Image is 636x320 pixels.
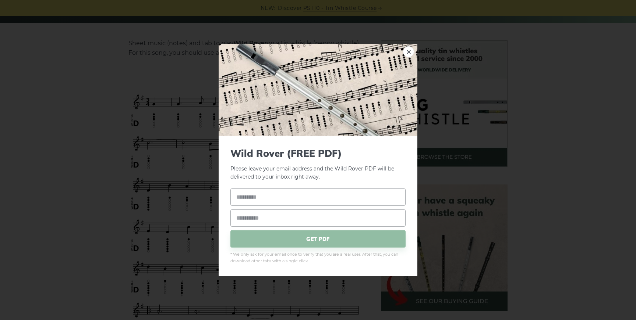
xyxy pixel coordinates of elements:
[230,251,406,265] span: * We only ask for your email once to verify that you are a real user. After that, you can downloa...
[230,230,406,248] span: GET PDF
[403,46,414,57] a: ×
[230,147,406,159] span: Wild Rover (FREE PDF)
[219,44,417,136] img: Tin Whistle Tab Preview
[230,147,406,181] p: Please leave your email address and the Wild Rover PDF will be delivered to your inbox right away.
